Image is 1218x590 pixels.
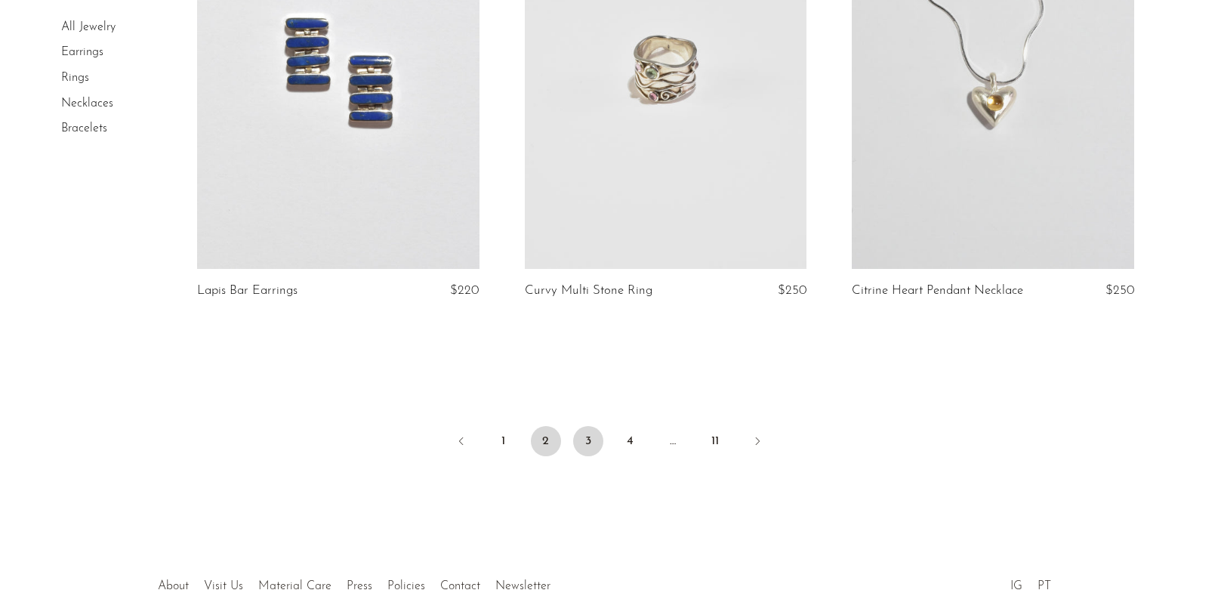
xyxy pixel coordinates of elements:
a: 4 [615,426,646,456]
a: 11 [700,426,730,456]
a: Bracelets [61,122,107,134]
a: Earrings [61,47,103,59]
a: All Jewelry [61,21,116,33]
span: … [658,426,688,456]
a: 1 [489,426,519,456]
span: $220 [450,284,479,297]
a: Citrine Heart Pendant Necklace [852,284,1023,298]
a: Necklaces [61,97,113,110]
a: Previous [446,426,476,459]
a: Rings [61,72,89,84]
span: $250 [1105,284,1134,297]
a: Lapis Bar Earrings [197,284,298,298]
span: $250 [778,284,806,297]
a: Next [742,426,772,459]
a: 3 [573,426,603,456]
span: 2 [531,426,561,456]
a: Curvy Multi Stone Ring [525,284,652,298]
